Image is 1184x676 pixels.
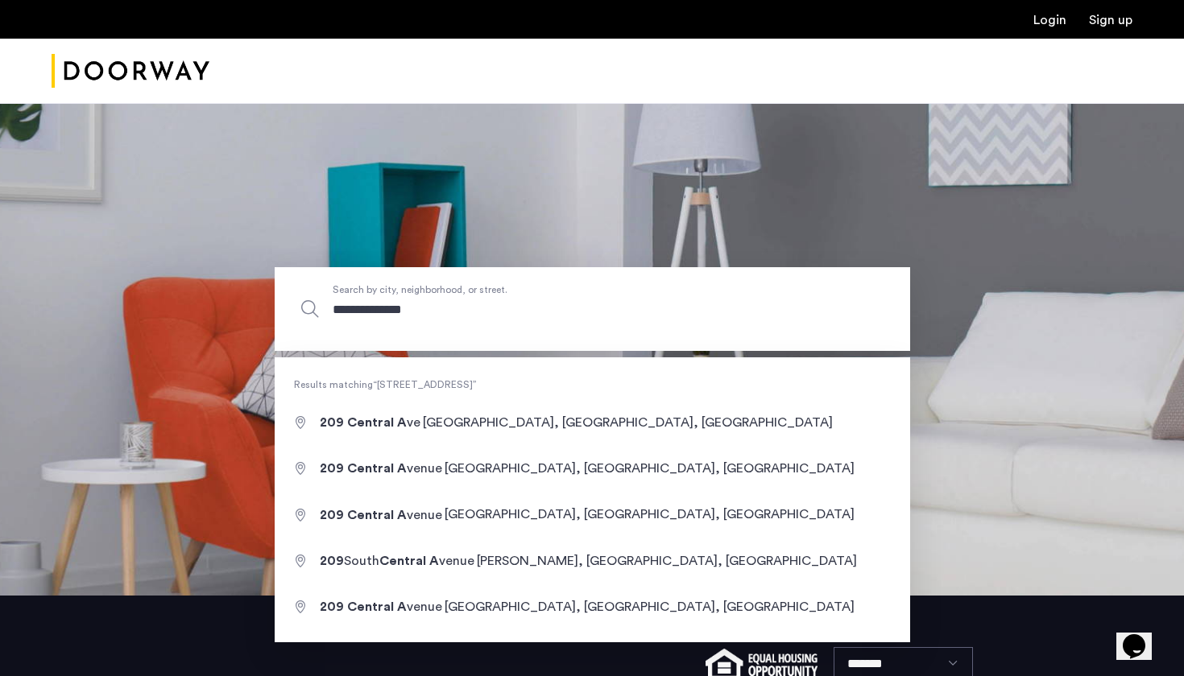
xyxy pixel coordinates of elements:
span: Central A [347,462,407,475]
span: [GEOGRAPHIC_DATA], [GEOGRAPHIC_DATA], [GEOGRAPHIC_DATA] [445,600,855,613]
span: [GEOGRAPHIC_DATA], [GEOGRAPHIC_DATA], [GEOGRAPHIC_DATA] [423,416,833,429]
span: [GEOGRAPHIC_DATA], [GEOGRAPHIC_DATA], [GEOGRAPHIC_DATA] [445,509,855,521]
span: Central A [347,600,407,613]
q: [STREET_ADDRESS] [373,380,477,390]
span: [PERSON_NAME], [GEOGRAPHIC_DATA], [GEOGRAPHIC_DATA] [477,554,857,567]
span: Results matching [275,377,910,393]
span: [GEOGRAPHIC_DATA], [GEOGRAPHIC_DATA], [GEOGRAPHIC_DATA] [445,462,855,475]
span: Central A [347,416,407,429]
span: 209 [320,600,344,613]
a: Login [1033,14,1066,27]
a: Registration [1089,14,1132,27]
span: 209 [320,509,344,521]
span: South venue [320,554,477,567]
span: venue [320,462,445,475]
span: Search by city, neighborhood, or street. [333,282,777,298]
input: Apartment Search [275,267,910,351]
span: venue [320,600,445,613]
span: venue [320,509,445,521]
iframe: chat widget [1116,612,1168,660]
span: ve [320,416,423,429]
span: 209 [320,554,344,567]
span: Central A [347,509,407,521]
a: Cazamio Logo [52,41,209,101]
span: 209 [320,462,344,475]
img: logo [52,41,209,101]
span: 209 [320,416,344,429]
span: Central A [379,554,439,567]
